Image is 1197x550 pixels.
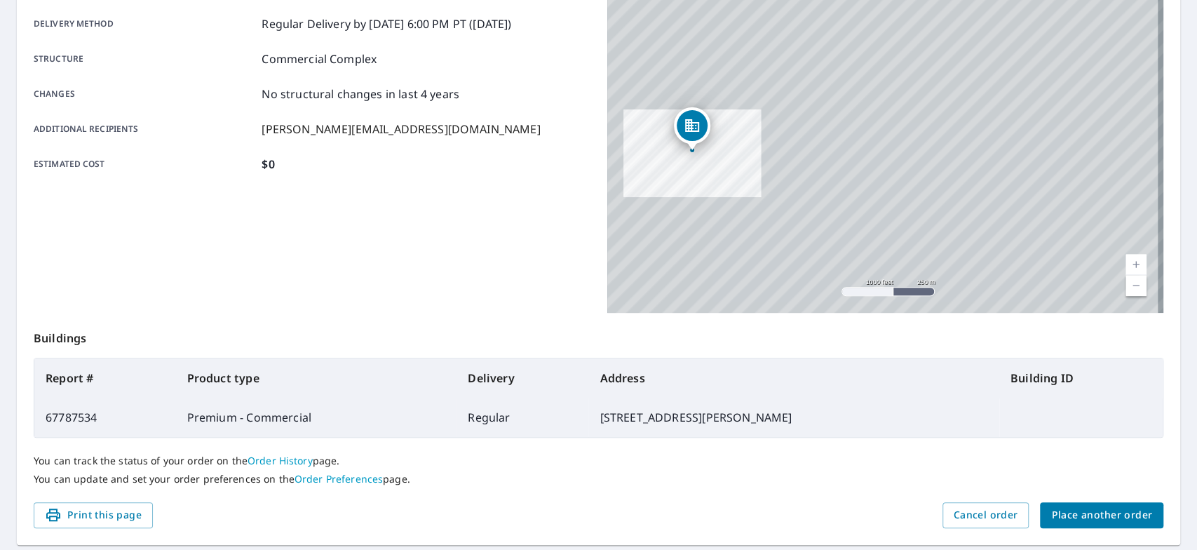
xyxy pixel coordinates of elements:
p: $0 [262,156,274,173]
td: 67787534 [34,398,176,437]
p: Additional recipients [34,121,256,137]
button: Print this page [34,502,153,528]
a: Current Level 15, Zoom Out [1125,275,1147,296]
button: Cancel order [942,502,1029,528]
span: Cancel order [954,507,1018,524]
th: Delivery [457,358,588,398]
p: Estimated cost [34,156,256,173]
button: Place another order [1040,502,1163,528]
p: No structural changes in last 4 years [262,86,459,102]
p: Commercial Complex [262,51,377,67]
p: Changes [34,86,256,102]
a: Order Preferences [295,472,383,485]
div: Dropped pin, building 1, Commercial property, 1284 Neely Davis Rd Felda, FL 33930 [674,107,710,151]
td: Regular [457,398,588,437]
p: [PERSON_NAME][EMAIL_ADDRESS][DOMAIN_NAME] [262,121,540,137]
td: Premium - Commercial [176,398,457,437]
p: Buildings [34,313,1163,358]
p: Regular Delivery by [DATE] 6:00 PM PT ([DATE]) [262,15,511,32]
p: Delivery method [34,15,256,32]
p: You can track the status of your order on the page. [34,455,1163,467]
td: [STREET_ADDRESS][PERSON_NAME] [588,398,999,437]
p: Structure [34,51,256,67]
span: Print this page [45,507,142,524]
span: Place another order [1051,507,1152,524]
a: Order History [248,454,313,467]
a: Current Level 15, Zoom In [1125,254,1147,275]
th: Building ID [999,358,1163,398]
th: Product type [176,358,457,398]
p: You can update and set your order preferences on the page. [34,473,1163,485]
th: Address [588,358,999,398]
th: Report # [34,358,176,398]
